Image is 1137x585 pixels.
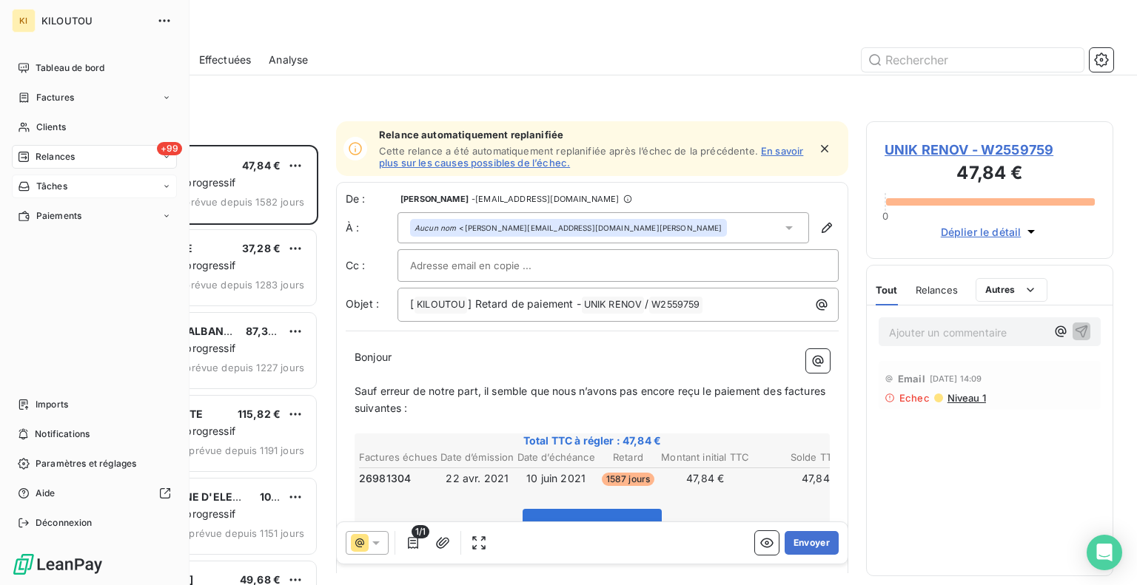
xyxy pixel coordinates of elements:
span: [ [410,297,414,310]
span: Tâches [36,180,67,193]
span: Plan de relance progressif [106,507,235,520]
div: Open Intercom Messenger [1087,535,1122,570]
button: Autres [976,278,1047,302]
span: [PERSON_NAME] [400,195,469,203]
span: KILOUTOU [415,297,467,314]
th: Date d’échéance [517,450,596,465]
img: Logo LeanPay [12,552,104,576]
div: KI [12,9,36,33]
span: Email [898,373,925,385]
span: prévue depuis 1191 jours [189,444,304,456]
span: Total TTC à régler : 47,84 € [357,433,828,448]
td: 47,84 € [660,470,750,487]
td: 10 juin 2021 [517,470,596,487]
span: Relance automatiquement replanifiée [379,129,808,141]
th: Montant initial TTC [660,450,750,465]
th: Factures échues [358,450,438,465]
span: / [645,297,648,310]
span: prévue depuis 1582 jours [184,196,304,208]
span: Sauf erreur de notre part, il semble que nous n’avons pas encore reçu le paiement des factures su... [355,385,828,414]
span: Bonjour [355,351,392,363]
a: Aide [12,481,177,505]
span: Imports [36,398,68,411]
span: 47,84 € [242,159,281,172]
span: Tout [876,284,898,296]
span: ] Retard de paiement - [468,297,580,310]
label: Cc : [346,258,398,273]
span: prévue depuis 1227 jours [185,362,304,373]
span: Effectuées [199,53,252,67]
span: Objet : [346,297,379,310]
input: Rechercher [862,48,1084,72]
span: 0 [882,210,888,222]
span: Paramètres et réglages [36,457,136,470]
span: Plan de relance progressif [106,259,235,271]
h3: 47,84 € [885,160,1095,189]
span: Plan de relance progressif [106,425,235,437]
em: Aucun nom [415,223,456,233]
span: 1/1 [412,525,429,538]
span: - [EMAIL_ADDRESS][DOMAIN_NAME] [472,195,619,203]
span: Déconnexion [36,516,93,530]
span: KILOUTOU [41,15,148,27]
a: En savoir plus sur les causes possibles de l’échec. [379,145,803,169]
span: 1587 jours [602,473,655,486]
span: 37,28 € [242,242,281,254]
span: prévue depuis 1283 jours [184,279,304,291]
span: Niveau 1 [946,392,986,404]
th: Date d’émission [440,450,514,465]
span: +99 [157,142,182,155]
span: Plan de relance progressif [106,176,235,189]
span: Relances [36,150,75,163]
span: 108,14 € [260,490,302,503]
span: 87,31 € [246,325,282,337]
span: Echec [899,392,930,404]
span: prévue depuis 1151 jours [189,527,304,539]
span: De : [346,192,398,206]
span: Factures [36,91,74,104]
span: Déplier le détail [941,224,1022,240]
button: Envoyer [785,531,839,555]
button: Déplier le détail [936,223,1044,240]
input: Adresse email en copie ... [410,254,569,277]
span: Notifications [35,427,90,441]
th: Solde TTC [751,450,840,465]
div: grid [71,145,318,585]
span: UNIK RENOV [582,297,645,314]
span: 26981304 [359,471,411,486]
span: Relances [916,284,958,296]
span: UNIK RENOV - W2559759 [885,140,1095,160]
span: Plan de relance progressif [106,342,235,354]
div: <[PERSON_NAME][EMAIL_ADDRESS][DOMAIN_NAME][PERSON_NAME] [415,223,722,233]
span: Paiements [36,209,81,223]
span: W2559759 [649,297,702,314]
span: Aide [36,487,56,500]
td: 47,84 € [751,470,840,487]
span: Voir et payer la facture [535,519,649,532]
span: Clients [36,121,66,134]
span: [DATE] 14:09 [930,374,982,383]
span: Cette relance a été automatiquement replanifiée après l’échec de la précédente. [379,145,758,157]
th: Retard [597,450,660,465]
span: Tableau de bord [36,61,104,75]
td: 22 avr. 2021 [440,470,514,487]
span: 115,82 € [238,408,281,420]
label: À : [346,220,398,235]
span: Analyse [269,53,308,67]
